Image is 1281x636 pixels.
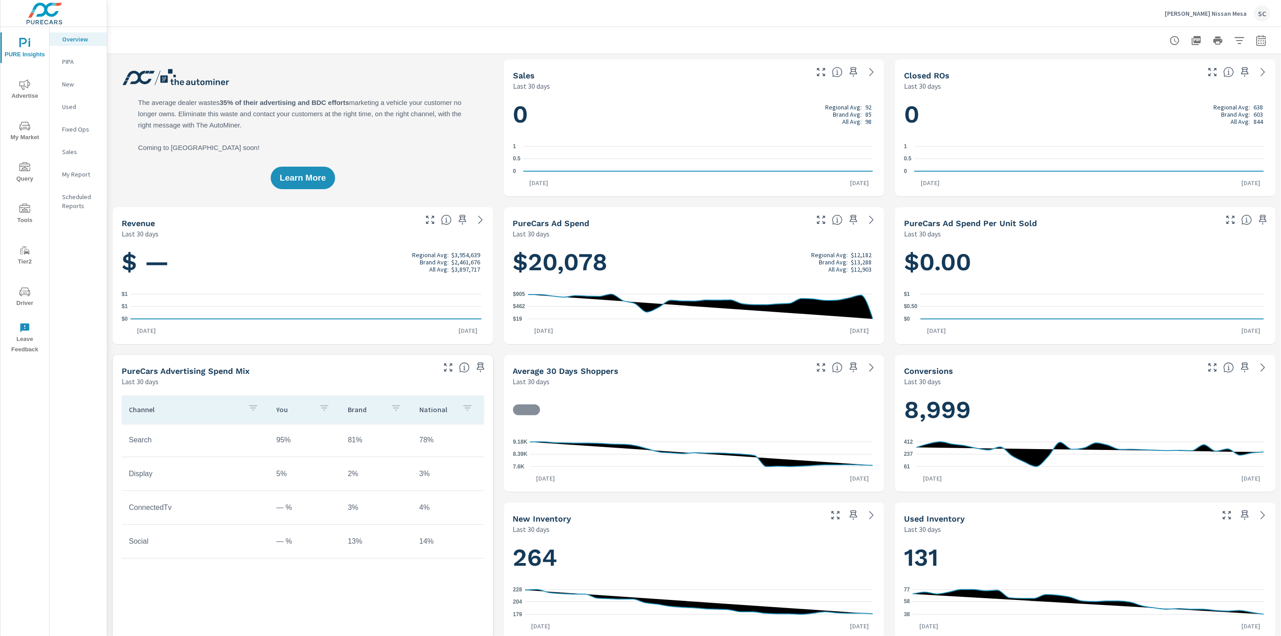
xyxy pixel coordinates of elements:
button: Make Fullscreen [423,213,437,227]
p: Last 30 days [513,524,550,535]
h5: PureCars Ad Spend Per Unit Sold [904,218,1037,228]
div: SC [1254,5,1270,22]
p: [DATE] [131,326,162,335]
p: Used [62,102,100,111]
h1: $20,078 [513,247,876,277]
p: [DATE] [1235,178,1267,187]
span: Save this to your personalized report [473,360,488,375]
p: Regional Avg: [1213,104,1250,111]
text: 228 [513,586,522,593]
p: [DATE] [530,474,561,483]
p: Channel [129,405,241,414]
text: $0.50 [904,304,918,310]
p: $12,903 [851,266,872,273]
p: Last 30 days [513,376,550,387]
p: All Avg: [429,266,449,273]
p: My Report [62,170,100,179]
button: Make Fullscreen [1220,508,1234,522]
span: A rolling 30 day total of daily Shoppers on the dealership website, averaged over the selected da... [832,362,843,373]
p: Sales [62,147,100,156]
p: Brand Avg: [833,111,862,118]
p: Last 30 days [122,228,159,239]
p: 638 [1254,104,1263,111]
span: Advertise [3,79,46,101]
a: See more details in report [1256,360,1270,375]
text: 179 [513,611,522,618]
p: [DATE] [844,622,875,631]
a: See more details in report [1256,508,1270,522]
p: $13,288 [851,259,872,266]
text: 237 [904,451,913,457]
h5: Sales [513,71,535,80]
span: Total sales revenue over the selected date range. [Source: This data is sourced from the dealer’s... [441,214,452,225]
p: 603 [1254,111,1263,118]
span: Save this to your personalized report [1238,360,1252,375]
span: Save this to your personalized report [846,213,861,227]
span: Tools [3,204,46,226]
span: Driver [3,286,46,309]
span: Save this to your personalized report [846,508,861,522]
td: — % [269,496,341,519]
td: 95% [269,429,341,451]
a: See more details in report [864,65,879,79]
div: Overview [50,32,107,46]
p: [DATE] [453,326,484,335]
text: 1 [513,143,516,150]
p: Last 30 days [904,81,941,91]
p: You [277,405,312,414]
p: Last 30 days [122,376,159,387]
h5: Closed ROs [904,71,949,80]
div: Fixed Ops [50,123,107,136]
span: Save this to your personalized report [1238,508,1252,522]
p: [DATE] [525,622,556,631]
span: Tier2 [3,245,46,267]
p: $2,461,676 [452,259,481,266]
p: 92 [865,104,872,111]
text: 0.5 [513,156,521,162]
span: Save this to your personalized report [846,360,861,375]
p: $3,897,717 [452,266,481,273]
text: 61 [904,463,910,470]
text: 8.39K [513,451,527,458]
span: Learn More [280,174,326,182]
text: $1 [904,291,910,297]
div: nav menu [0,27,49,359]
p: [DATE] [528,326,559,335]
div: Used [50,100,107,114]
p: [DATE] [913,622,945,631]
button: Make Fullscreen [814,213,828,227]
a: See more details in report [864,213,879,227]
td: 2% [341,463,412,485]
p: Last 30 days [904,524,941,535]
span: Total cost of media for all PureCars channels for the selected dealership group over the selected... [832,214,843,225]
td: ConnectedTv [122,496,269,519]
span: Save this to your personalized report [846,65,861,79]
td: 3% [341,496,412,519]
p: Last 30 days [904,376,941,387]
h1: 0 [904,99,1267,130]
text: 204 [513,599,522,605]
span: Average cost of advertising per each vehicle sold at the dealer over the selected date range. The... [1241,214,1252,225]
p: Overview [62,35,100,44]
button: Make Fullscreen [1205,360,1220,375]
button: "Export Report to PDF" [1187,32,1205,50]
p: 98 [865,118,872,125]
span: My Market [3,121,46,143]
td: — % [269,530,341,553]
text: $905 [513,291,525,297]
span: Leave Feedback [3,323,46,355]
p: Scheduled Reports [62,192,100,210]
h1: $0.00 [904,247,1267,277]
p: [DATE] [1235,474,1267,483]
td: Display [122,463,269,485]
button: Select Date Range [1252,32,1270,50]
h1: $ — [122,247,484,277]
p: Regional Avg: [825,104,862,111]
a: See more details in report [473,213,488,227]
text: $1 [122,304,128,310]
text: 9.18K [513,439,527,445]
div: Scheduled Reports [50,190,107,213]
span: This table looks at how you compare to the amount of budget you spend per channel as opposed to y... [459,362,470,373]
p: Regional Avg: [811,251,848,259]
h5: New Inventory [513,514,572,523]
